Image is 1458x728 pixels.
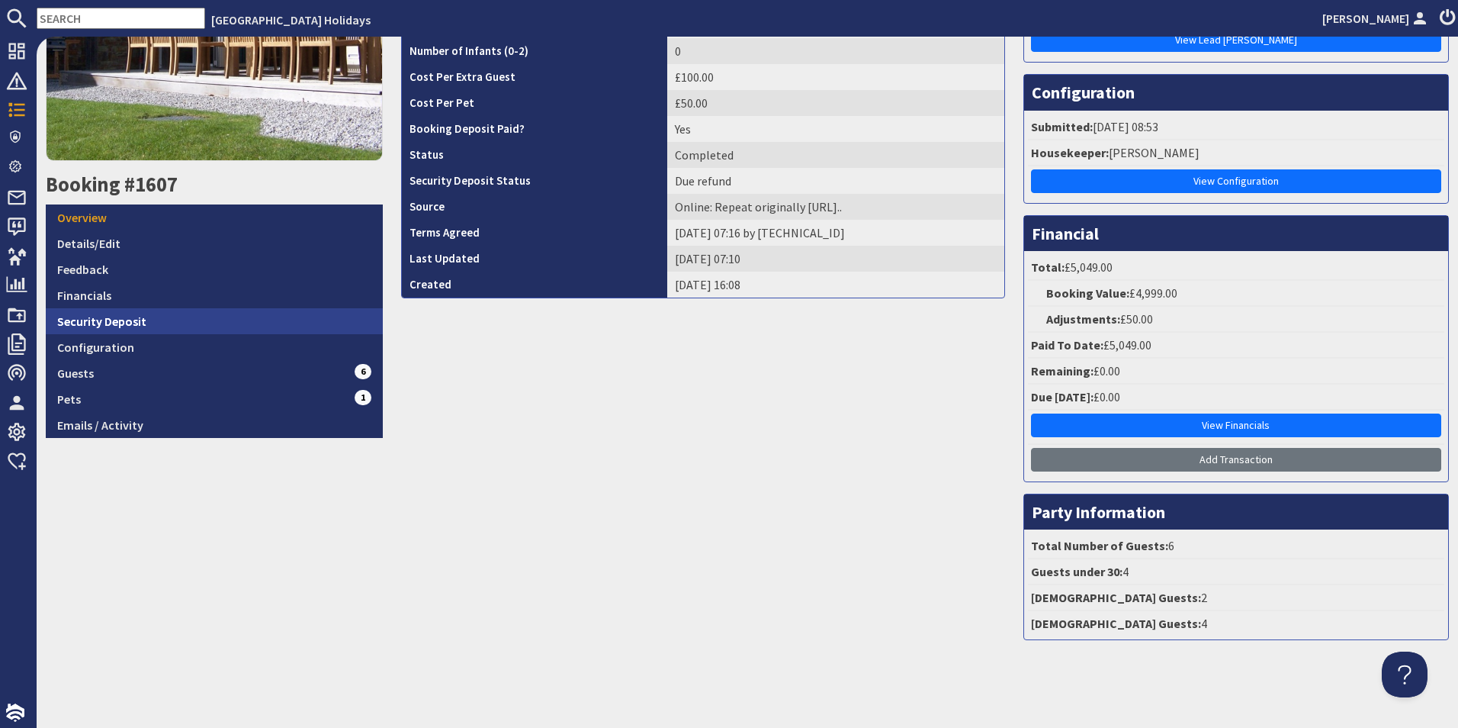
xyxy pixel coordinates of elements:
strong: Submitted: [1031,119,1093,134]
li: £4,999.00 [1028,281,1445,307]
i: Agreements were checked at the time of signing booking terms:<br>- I understand that if I do opt ... [480,228,492,240]
td: 0 [667,38,1004,64]
strong: Adjustments: [1046,311,1120,327]
h2: Booking #1607 [46,172,383,197]
td: £100.00 [667,64,1004,90]
td: [DATE] 07:16 by [TECHNICAL_ID] [667,220,1004,246]
li: £5,049.00 [1028,255,1445,281]
a: View Configuration [1031,169,1442,193]
li: 6 [1028,533,1445,559]
td: Completed [667,142,1004,168]
strong: [DEMOGRAPHIC_DATA] Guests: [1031,616,1201,631]
a: Pets1 [46,386,383,412]
strong: Total: [1031,259,1065,275]
td: Online: Repeat originally https://www.google.co.uk/ [667,194,1004,220]
a: Emails / Activity [46,412,383,438]
td: [DATE] 16:08 [667,272,1004,298]
th: Number of Infants (0-2) [402,38,667,64]
th: Last Updated [402,246,667,272]
a: [GEOGRAPHIC_DATA] Holidays [211,12,371,27]
a: Details/Edit [46,230,383,256]
a: View Financials [1031,414,1442,437]
a: Overview [46,205,383,230]
strong: Total Number of Guests: [1031,538,1168,553]
th: Source [402,194,667,220]
th: Status [402,142,667,168]
a: Guests6 [46,360,383,386]
strong: Paid To Date: [1031,337,1103,353]
th: Booking Deposit Paid? [402,116,667,142]
li: £0.00 [1028,359,1445,385]
a: Add Transaction [1031,448,1442,472]
strong: Guests under 30: [1031,564,1122,579]
td: Yes [667,116,1004,142]
a: Configuration [46,334,383,360]
h3: Financial [1024,216,1449,251]
li: £5,049.00 [1028,333,1445,359]
td: £50.00 [667,90,1004,116]
strong: Remaining: [1031,363,1093,378]
span: 6 [355,364,371,379]
a: Financials [46,282,383,308]
strong: Housekeeper: [1031,145,1109,160]
a: Feedback [46,256,383,282]
li: £0.00 [1028,385,1445,411]
h3: Party Information [1024,494,1449,530]
a: [PERSON_NAME] [1322,9,1431,27]
li: £50.00 [1028,307,1445,333]
th: Security Deposit Status [402,168,667,194]
strong: [DEMOGRAPHIC_DATA] Guests: [1031,590,1201,605]
strong: Booking Value: [1046,285,1129,301]
li: [DATE] 08:53 [1028,114,1445,140]
th: Terms Agreed [402,220,667,246]
a: Security Deposit [46,308,383,334]
img: staytech_i_w-64f4e8e9ee0a9c174fd5317b4b171b261742d2d393467e5bdba4413f4f884c10.svg [6,704,24,722]
th: Created [402,272,667,298]
td: [DATE] 07:10 [667,246,1004,272]
th: Cost Per Extra Guest [402,64,667,90]
td: Due refund [667,168,1004,194]
input: SEARCH [37,8,205,29]
h3: Configuration [1024,75,1449,110]
li: 4 [1028,559,1445,585]
strong: Due [DATE]: [1031,389,1093,404]
li: 2 [1028,585,1445,611]
li: [PERSON_NAME] [1028,140,1445,166]
a: View Lead [PERSON_NAME] [1031,28,1442,52]
span: 1 [355,390,371,405]
li: 4 [1028,611,1445,636]
iframe: Toggle Customer Support [1382,652,1427,697]
th: Cost Per Pet [402,90,667,116]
